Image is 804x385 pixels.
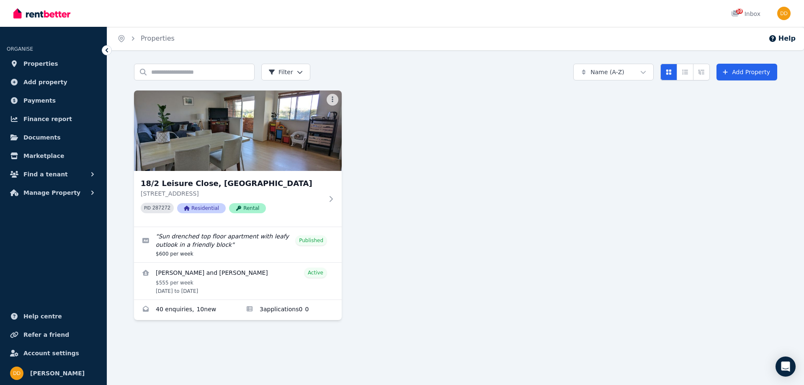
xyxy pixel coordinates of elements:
button: Filter [261,64,310,80]
a: Add property [7,74,100,90]
a: Refer a friend [7,326,100,343]
button: Compact list view [677,64,693,80]
code: 287272 [152,205,170,211]
div: Open Intercom Messenger [776,357,796,377]
a: Documents [7,129,100,146]
a: Payments [7,92,100,109]
a: Account settings [7,345,100,362]
span: Marketplace [23,151,64,161]
span: Account settings [23,348,79,358]
span: Refer a friend [23,330,69,340]
nav: Breadcrumb [107,27,185,50]
img: RentBetter [13,7,70,20]
a: Properties [7,55,100,72]
a: Add Property [716,64,777,80]
span: Rental [229,203,266,213]
span: Finance report [23,114,72,124]
a: Finance report [7,111,100,127]
button: Help [768,34,796,44]
span: Help centre [23,311,62,321]
button: Expanded list view [693,64,710,80]
img: Didianne Dinh Martin [10,367,23,380]
a: 18/2 Leisure Close, Macquarie Park18/2 Leisure Close, [GEOGRAPHIC_DATA][STREET_ADDRESS]PID 287272... [134,90,342,227]
span: Name (A-Z) [590,68,624,76]
span: Documents [23,132,61,142]
button: Find a tenant [7,166,100,183]
img: 18/2 Leisure Close, Macquarie Park [134,90,342,171]
div: Inbox [731,10,760,18]
span: Filter [268,68,293,76]
button: More options [327,94,338,106]
img: Didianne Dinh Martin [777,7,791,20]
button: Manage Property [7,184,100,201]
button: Card view [660,64,677,80]
button: Name (A-Z) [573,64,654,80]
span: ORGANISE [7,46,33,52]
div: View options [660,64,710,80]
span: [PERSON_NAME] [30,368,85,378]
span: Find a tenant [23,169,68,179]
span: Properties [23,59,58,69]
small: PID [144,206,151,210]
a: Help centre [7,308,100,325]
a: Properties [141,34,175,42]
span: Manage Property [23,188,80,198]
span: 10 [736,9,743,14]
span: Residential [177,203,226,213]
p: [STREET_ADDRESS] [141,189,323,198]
a: Enquiries for 18/2 Leisure Close, Macquarie Park [134,300,238,320]
a: Marketplace [7,147,100,164]
span: Payments [23,96,56,106]
a: Applications for 18/2 Leisure Close, Macquarie Park [238,300,342,320]
a: View details for Isabella Habuda and Blake Edwards [134,263,342,300]
h3: 18/2 Leisure Close, [GEOGRAPHIC_DATA] [141,178,323,189]
a: Edit listing: Sun drenched top floor apartment with leafy outlook in a friendly block [134,227,342,262]
span: Add property [23,77,67,87]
